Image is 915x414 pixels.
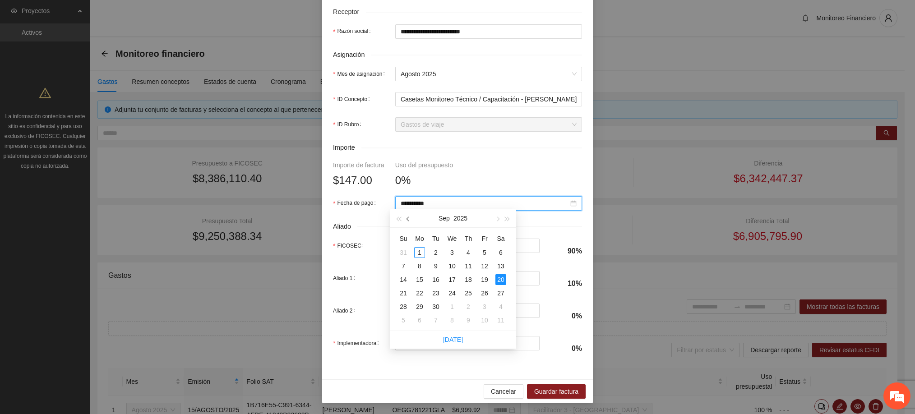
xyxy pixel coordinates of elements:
div: 21 [398,288,409,299]
div: 24 [447,288,457,299]
div: Chatee con nosotros ahora [47,46,152,58]
div: 3 [447,247,457,258]
button: Sep [439,209,450,227]
td: 2025-09-12 [476,259,493,273]
div: 12 [479,261,490,271]
th: Su [395,231,411,246]
td: 2025-09-26 [476,286,493,300]
span: Casetas Monitoreo Técnico / Capacitación - [PERSON_NAME] [401,96,577,103]
td: 2025-09-20 [493,273,509,286]
div: 20 [495,274,506,285]
td: 2025-09-22 [411,286,428,300]
div: 26 [479,288,490,299]
div: 5 [398,315,409,326]
td: 2025-09-14 [395,273,411,286]
div: Importe de factura [333,160,384,170]
h4: 0% [550,311,582,321]
td: 2025-09-13 [493,259,509,273]
label: Fecha de pago: [333,196,379,211]
td: 2025-09-28 [395,300,411,313]
label: Implementadora: [333,336,383,350]
td: 2025-09-21 [395,286,411,300]
td: 2025-09-18 [460,273,476,286]
div: 10 [479,315,490,326]
span: Agosto 2025 [401,67,577,81]
input: Fecha de pago: [401,198,568,208]
td: 2025-10-05 [395,313,411,327]
span: Cancelar [491,386,516,396]
div: 16 [430,274,441,285]
div: 11 [463,261,474,271]
div: 7 [430,315,441,326]
label: ID Concepto: [333,92,374,106]
td: 2025-10-04 [493,300,509,313]
span: Importe [333,143,361,153]
div: 8 [447,315,457,326]
div: 13 [495,261,506,271]
th: Mo [411,231,428,246]
td: 2025-09-08 [411,259,428,273]
td: 2025-09-06 [493,246,509,259]
div: 6 [414,315,425,326]
input: Razón social: [395,24,582,39]
td: 2025-09-15 [411,273,428,286]
div: 19 [479,274,490,285]
th: Tu [428,231,444,246]
div: 3 [479,301,490,312]
label: FICOSEC: [333,239,367,253]
div: 9 [463,315,474,326]
th: We [444,231,460,246]
h4: 0% [550,344,582,354]
td: 2025-10-09 [460,313,476,327]
td: 2025-09-02 [428,246,444,259]
td: 2025-10-08 [444,313,460,327]
span: Guardar factura [534,386,578,396]
td: 2025-09-23 [428,286,444,300]
div: 29 [414,301,425,312]
td: 2025-09-05 [476,246,493,259]
div: 1 [447,301,457,312]
div: 9 [430,261,441,271]
th: Th [460,231,476,246]
button: 2025 [453,209,467,227]
div: 25 [463,288,474,299]
div: 15 [414,274,425,285]
div: 22 [414,288,425,299]
td: 2025-09-11 [460,259,476,273]
td: 2025-09-01 [411,246,428,259]
div: 1 [414,247,425,258]
textarea: Escriba su mensaje y pulse “Intro” [5,246,172,278]
span: Estamos en línea. [52,120,125,212]
th: Fr [476,231,493,246]
div: 2 [430,247,441,258]
label: Mes de asignación: [333,67,388,81]
td: 2025-09-17 [444,273,460,286]
button: Cancelar [484,384,523,399]
div: 4 [495,301,506,312]
td: 2025-10-01 [444,300,460,313]
span: Asignación [333,50,371,60]
div: 8 [414,261,425,271]
td: 2025-09-16 [428,273,444,286]
div: 31 [398,247,409,258]
td: 2025-09-30 [428,300,444,313]
div: 10 [447,261,457,271]
div: 17 [447,274,457,285]
td: 2025-10-02 [460,300,476,313]
th: Sa [493,231,509,246]
a: [DATE] [443,336,463,343]
td: 2025-09-19 [476,273,493,286]
div: 5 [479,247,490,258]
div: 18 [463,274,474,285]
label: Razón social: [333,24,374,39]
span: $147.00 [333,172,372,189]
div: 11 [495,315,506,326]
td: 2025-10-07 [428,313,444,327]
div: 7 [398,261,409,271]
td: 2025-10-10 [476,313,493,327]
td: 2025-10-11 [493,313,509,327]
td: 2025-09-10 [444,259,460,273]
td: 2025-09-29 [411,300,428,313]
label: Aliado 2: [333,304,359,318]
td: 2025-09-24 [444,286,460,300]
